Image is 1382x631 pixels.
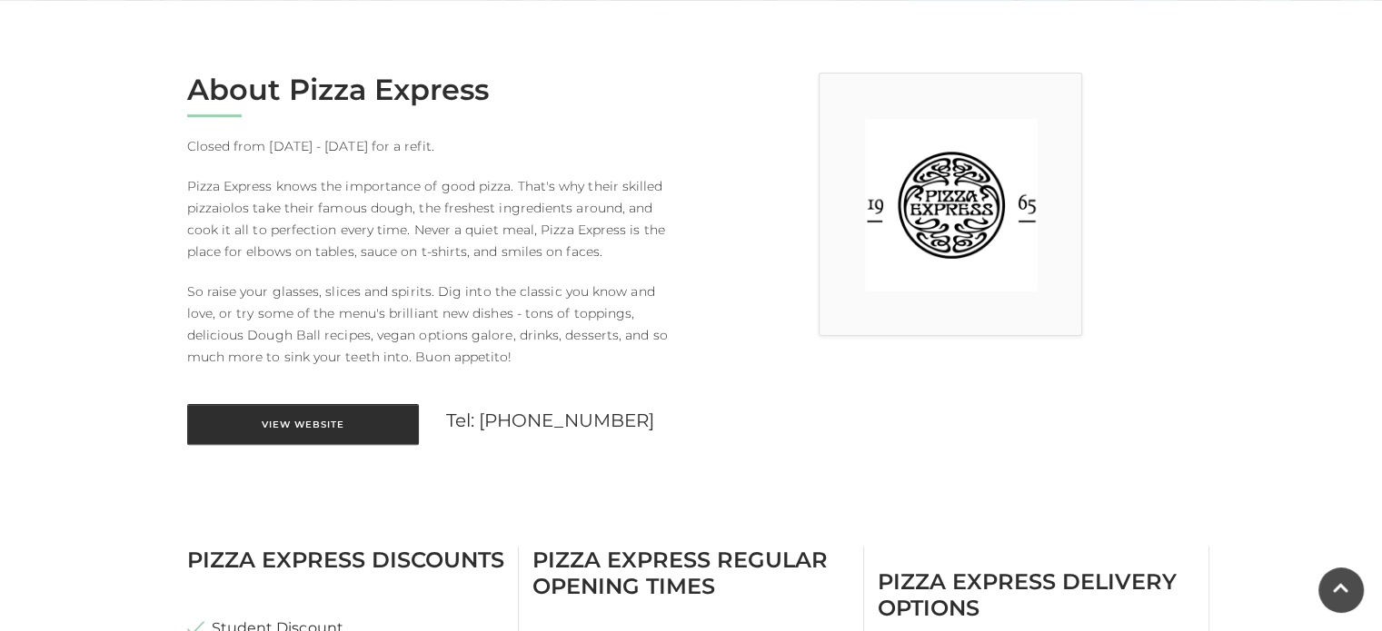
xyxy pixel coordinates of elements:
[878,568,1195,621] h3: Pizza Express Delivery Options
[446,409,655,431] a: Tel: [PHONE_NUMBER]
[187,175,678,262] p: Pizza Express knows the importance of good pizza. That's why their skilled pizzaiolos take their ...
[187,281,678,368] p: So raise your glasses, slices and spirits. Dig into the classic you know and love, or try some of...
[187,547,504,573] h3: Pizza Express Discounts
[187,135,678,157] p: Closed from [DATE] - [DATE] for a refit.
[532,547,850,599] h3: Pizza Express Regular Opening Times
[187,73,678,107] h2: About Pizza Express
[187,404,419,445] a: View Website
